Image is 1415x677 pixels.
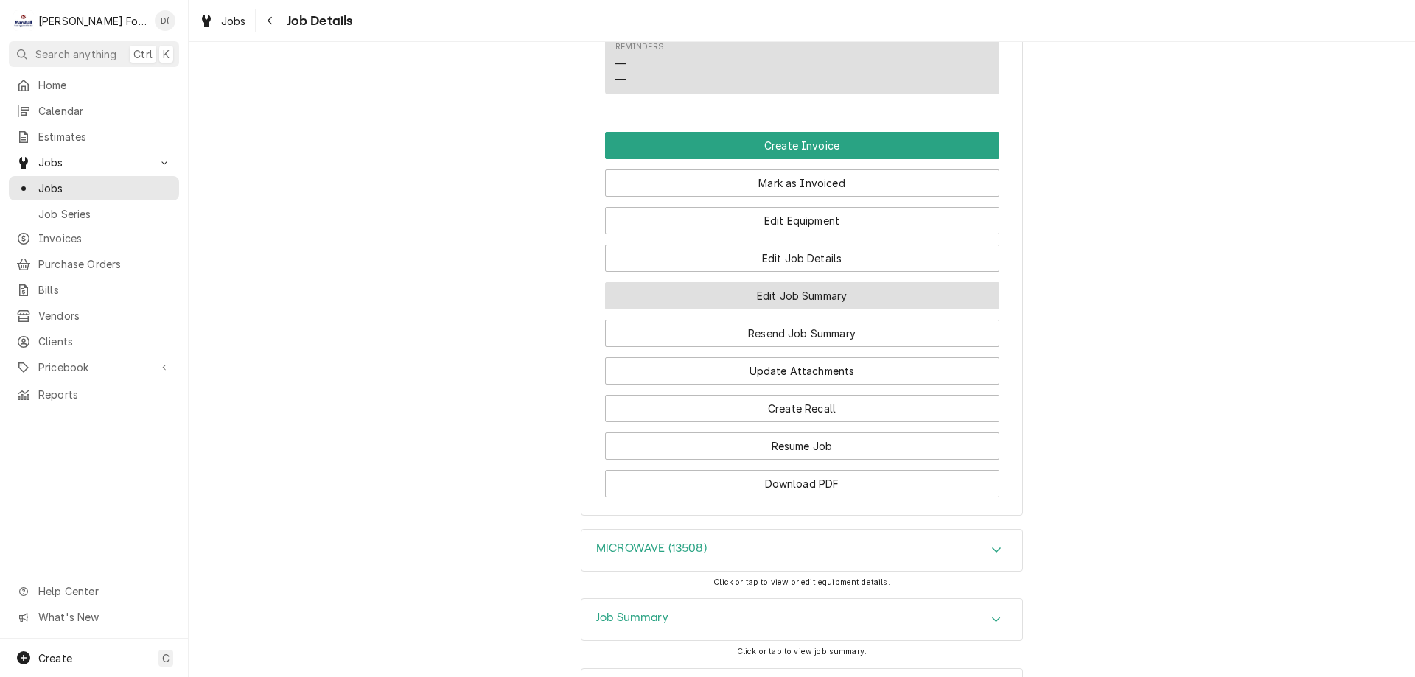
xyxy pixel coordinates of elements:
[38,583,170,599] span: Help Center
[9,579,179,603] a: Go to Help Center
[38,334,172,349] span: Clients
[38,77,172,93] span: Home
[9,329,179,354] a: Clients
[13,10,34,31] div: Marshall Food Equipment Service's Avatar
[38,180,172,196] span: Jobs
[596,611,668,625] h3: Job Summary
[596,541,707,555] h3: MICROWAVE (13508)
[38,206,172,222] span: Job Series
[38,308,172,323] span: Vendors
[9,252,179,276] a: Purchase Orders
[155,10,175,31] div: Derek Testa (81)'s Avatar
[193,9,252,33] a: Jobs
[9,304,179,328] a: Vendors
[38,256,172,272] span: Purchase Orders
[605,159,999,197] div: Button Group Row
[605,347,999,385] div: Button Group Row
[605,272,999,309] div: Button Group Row
[605,197,999,234] div: Button Group Row
[38,155,150,170] span: Jobs
[605,132,999,159] button: Create Invoice
[605,207,999,234] button: Edit Equipment
[163,46,170,62] span: K
[605,460,999,497] div: Button Group Row
[38,387,172,402] span: Reports
[605,385,999,422] div: Button Group Row
[9,150,179,175] a: Go to Jobs
[713,578,890,587] span: Click or tap to view or edit equipment details.
[9,202,179,226] a: Job Series
[38,103,172,119] span: Calendar
[581,598,1023,641] div: Job Summary
[605,245,999,272] button: Edit Job Details
[581,529,1023,572] div: MICROWAVE (13508)
[9,176,179,200] a: Jobs
[38,231,172,246] span: Invoices
[38,652,72,664] span: Create
[605,422,999,460] div: Button Group Row
[605,132,999,159] div: Button Group Row
[605,470,999,497] button: Download PDF
[38,282,172,298] span: Bills
[581,530,1022,571] button: Accordion Details Expand Trigger
[162,650,170,666] span: C
[581,599,1022,640] button: Accordion Details Expand Trigger
[605,395,999,422] button: Create Recall
[605,132,999,497] div: Button Group
[9,355,179,379] a: Go to Pricebook
[605,169,999,197] button: Mark as Invoiced
[9,605,179,629] a: Go to What's New
[35,46,116,62] span: Search anything
[9,382,179,407] a: Reports
[615,56,626,71] div: —
[9,41,179,67] button: Search anythingCtrlK
[38,129,172,144] span: Estimates
[615,41,664,86] div: Reminders
[605,282,999,309] button: Edit Job Summary
[282,11,353,31] span: Job Details
[605,234,999,272] div: Button Group Row
[605,357,999,385] button: Update Attachments
[605,320,999,347] button: Resend Job Summary
[133,46,153,62] span: Ctrl
[38,13,147,29] div: [PERSON_NAME] Food Equipment Service
[615,71,626,87] div: —
[605,432,999,460] button: Resume Job
[9,124,179,149] a: Estimates
[9,73,179,97] a: Home
[737,647,867,656] span: Click or tap to view job summary.
[259,9,282,32] button: Navigate back
[38,609,170,625] span: What's New
[615,41,664,53] div: Reminders
[9,226,179,250] a: Invoices
[221,13,246,29] span: Jobs
[605,309,999,347] div: Button Group Row
[38,359,150,375] span: Pricebook
[9,99,179,123] a: Calendar
[581,599,1022,640] div: Accordion Header
[581,530,1022,571] div: Accordion Header
[9,278,179,302] a: Bills
[13,10,34,31] div: M
[155,10,175,31] div: D(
